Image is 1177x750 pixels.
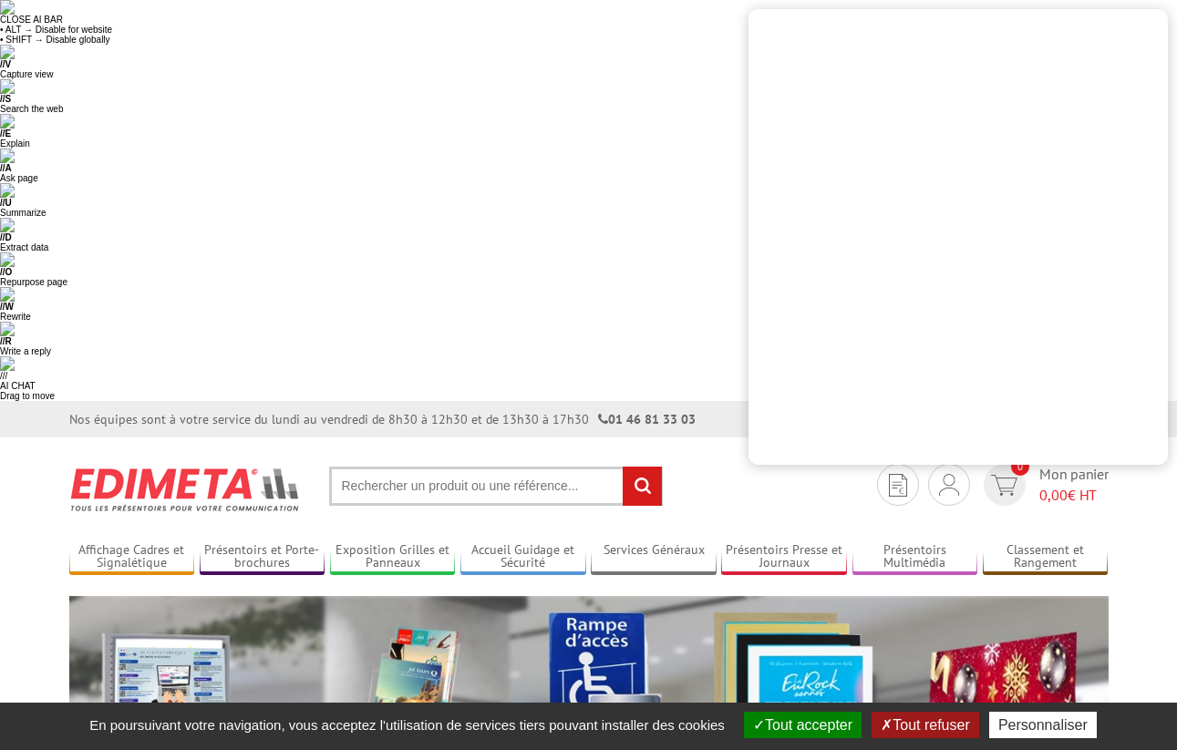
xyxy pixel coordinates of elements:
[329,467,663,506] input: Rechercher un produit ou une référence...
[872,712,978,738] button: Tout refuser
[591,542,717,572] a: Services Généraux
[983,542,1109,572] a: Classement et Rangement
[889,474,907,497] img: devis rapide
[69,456,302,523] img: Présentoir, panneau, stand - Edimeta - PLV, affichage, mobilier bureau, entreprise
[852,542,978,572] a: Présentoirs Multimédia
[330,542,456,572] a: Exposition Grilles et Panneaux
[1011,457,1029,476] span: 0
[69,542,195,572] a: Affichage Cadres et Signalétique
[939,474,959,496] img: devis rapide
[991,475,1017,496] img: devis rapide
[989,712,1097,738] button: Personnaliser (fenêtre modale)
[69,410,696,428] div: Nos équipes sont à votre service du lundi au vendredi de 8h30 à 12h30 et de 13h30 à 17h30
[1039,486,1068,504] span: 0,00
[623,467,662,506] input: rechercher
[979,464,1109,506] a: devis rapide 0 Mon panier 0,00€ HT
[721,542,847,572] a: Présentoirs Presse et Journaux
[744,712,862,738] button: Tout accepter
[80,717,734,733] span: En poursuivant votre navigation, vous acceptez l'utilisation de services tiers pouvant installer ...
[460,542,586,572] a: Accueil Guidage et Sécurité
[200,542,325,572] a: Présentoirs et Porte-brochures
[1039,485,1109,506] span: € HT
[1039,464,1109,506] span: Mon panier
[598,411,696,427] strong: 01 46 81 33 03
